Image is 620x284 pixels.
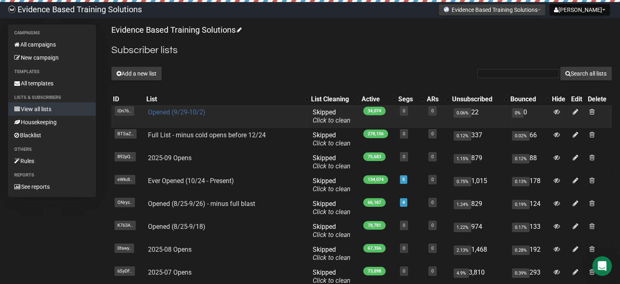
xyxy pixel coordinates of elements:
li: Campaigns [8,28,96,38]
a: 5 [402,177,405,182]
a: Ever Opened (10/24 - Present) [148,177,234,185]
div: Hide [552,95,568,103]
span: 0fawy.. [115,244,134,253]
a: 0 [431,154,434,159]
div: Segs [398,95,417,103]
h2: Subscriber lists [111,43,612,58]
div: Delete [588,95,610,103]
span: eWkdI.. [115,175,135,184]
a: All templates [8,77,96,90]
span: ONryz.. [115,198,135,207]
a: Opened (9/29-10/2) [148,108,205,116]
span: Skipped [313,154,351,170]
a: See reports [8,180,96,193]
div: ID [113,95,143,103]
div: List Cleaning [311,95,352,103]
span: 66,167 [363,198,386,207]
span: 134,074 [363,175,388,184]
span: 0.75% [454,177,471,186]
a: 2025-08 Opens [148,246,192,253]
span: 0.12% [454,131,471,141]
div: Active [362,95,388,103]
a: Blacklist [8,129,96,142]
th: Bounced: No sort applied, activate to apply an ascending sort [509,94,550,105]
span: 78,781 [363,221,386,230]
div: Bounced [510,95,542,103]
span: 1.24% [454,200,471,209]
a: Full List - minus cold opens before 12/24 [148,131,266,139]
a: 2025-09 Opens [148,154,192,162]
div: Open Intercom Messenger [592,256,612,276]
span: 278,156 [363,130,388,138]
th: Hide: No sort applied, sorting is disabled [550,94,569,105]
td: 879 [450,151,509,174]
a: Click to clean [313,254,351,262]
a: 2025-07 Opens [148,268,192,276]
td: 22 [450,105,509,128]
span: 75,683 [363,152,386,161]
a: 0 [403,131,405,136]
span: 892pQ.. [115,152,136,161]
li: Others [8,145,96,154]
a: 0 [403,246,405,251]
div: ARs [427,95,442,103]
div: Edit [571,95,585,103]
td: 133 [509,219,550,242]
a: Evidence Based Training Solutions [111,25,240,35]
span: 0.12% [512,154,530,163]
span: 4.9% [454,268,469,278]
a: Click to clean [313,208,351,216]
a: Click to clean [313,231,351,239]
a: 4 [402,200,405,205]
td: 192 [509,242,550,265]
td: 337 [450,128,509,151]
span: Skipped [313,131,351,147]
span: 0% [512,108,523,118]
button: [PERSON_NAME] [549,4,610,16]
a: 0 [431,223,434,228]
a: New campaign [8,51,96,64]
th: Active: No sort applied, activate to apply an ascending sort [360,94,397,105]
a: Click to clean [313,185,351,193]
th: List Cleaning: No sort applied, activate to apply an ascending sort [309,94,360,105]
span: 0.17% [512,223,530,232]
img: favicons [443,6,450,13]
img: 6a635aadd5b086599a41eda90e0773ac [8,6,15,13]
span: 0.06% [454,108,471,118]
td: 66 [509,128,550,151]
span: 73,898 [363,267,386,275]
td: 0 [509,105,550,128]
th: Unsubscribed: No sort applied, activate to apply an ascending sort [450,94,509,105]
button: Add a new list [111,67,162,81]
a: Opened (8/25-9/18) [148,223,205,230]
a: Click to clean [313,162,351,170]
td: 1,015 [450,174,509,197]
span: 0.02% [512,131,530,141]
td: 88 [509,151,550,174]
a: 0 [431,200,434,205]
span: 2.13% [454,246,471,255]
a: 0 [403,154,405,159]
div: Unsubscribed [452,95,501,103]
td: 974 [450,219,509,242]
span: BTSaZ.. [115,129,137,139]
a: Housekeeping [8,116,96,129]
th: Edit: No sort applied, sorting is disabled [569,94,586,105]
a: Opened (8/25-9/26) - minus full blast [148,200,255,208]
th: ID: No sort applied, sorting is disabled [111,94,145,105]
div: List [146,95,301,103]
span: 1.15% [454,154,471,163]
span: iDn76.. [115,106,134,116]
li: Templates [8,67,96,77]
span: Skipped [313,223,351,239]
span: Skipped [313,200,351,216]
a: 0 [431,177,434,182]
a: 0 [403,268,405,274]
span: Skipped [313,177,351,193]
span: 67,356 [363,244,386,253]
td: 178 [509,174,550,197]
span: 1.22% [454,223,471,232]
span: 6SyDF.. [115,266,135,276]
td: 829 [450,197,509,219]
button: Search all lists [560,67,612,81]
